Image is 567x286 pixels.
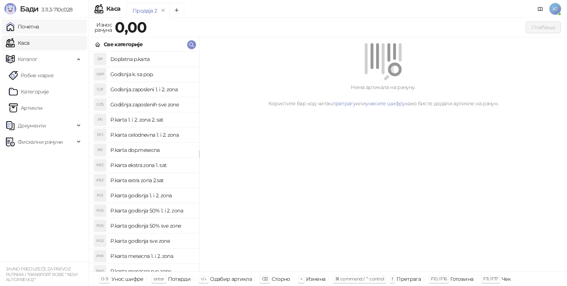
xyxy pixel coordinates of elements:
[94,174,106,186] div: PEZ
[526,21,561,33] button: Плаћање
[9,84,49,99] a: Категорије
[93,20,113,35] div: Износ рачуна
[168,274,191,284] div: Потврди
[20,4,38,13] span: Бади
[18,118,46,133] span: Документи
[6,266,78,282] small: JAVNO PREDUZEĆE ZA PREVOZ PUTNIKA I TRANSPORT ROBE " NOVI AUTOPREVOZ"
[300,276,302,282] span: +
[110,159,193,171] h4: P.karta ekstra zona 1. sat
[94,265,106,277] div: PMS
[110,174,193,186] h4: P.karta extra zona 2.sat
[110,235,193,247] h4: P.karta godisnja sve zone
[94,220,106,232] div: PG5
[133,7,157,15] div: Продаја 2
[94,114,106,126] div: P1I
[272,274,290,284] div: Сторно
[94,190,106,201] div: PG1
[9,68,54,83] a: Робне марке
[89,52,199,272] div: grid
[94,68,106,80] div: GKP
[38,6,72,13] span: 3.11.3-710c028
[4,3,16,15] img: Logo
[158,7,168,14] button: remove
[549,3,561,15] span: K1
[94,99,106,110] div: GZS
[502,274,511,284] div: Чек
[200,276,206,282] span: ↑/↓
[110,190,193,201] h4: P.karta godisnja 1. i 2. zona
[332,100,355,107] a: претрагу
[306,274,325,284] div: Измена
[365,100,405,107] a: унесите шифру
[483,276,498,282] span: F11 / F17
[94,129,106,141] div: PC1
[94,53,106,65] div: DP
[110,99,193,110] h4: Godišnja zaposlenih sve zone
[208,83,558,108] div: Нема артикала на рачуну. Користите бар код читач, или како бисте додали артикле на рачун.
[169,3,184,18] button: Add tab
[392,276,393,282] span: f
[18,135,63,149] span: Фискални рачуни
[110,205,193,217] h4: P.karta godisnja 50% 1. i 2. zona
[110,129,193,141] h4: P.karta celodnevna 1. i 2. zona
[535,3,546,15] a: Документација
[94,250,106,262] div: PM1
[111,274,144,284] div: Унос шифре
[110,68,193,80] h4: Godisnja k. sa pop.
[94,84,106,95] div: GZ1
[110,84,193,95] h4: Godisnja zaposleni 1. i 2. zona
[6,35,29,50] a: Каса
[6,19,39,34] a: Почетна
[110,250,193,262] h4: P.karta mesecna 1. i 2. zona
[110,265,193,277] h4: P.karta mesecna sve zone
[335,276,384,282] span: ⌘ command / ⌃ control
[110,220,193,232] h4: P.karta godisnja 50% sve zone
[110,114,193,126] h4: P.karta 1. i 2. zona 2. sat
[262,276,268,282] span: ⌫
[106,6,120,12] div: Каса
[94,144,106,156] div: PD
[154,276,164,282] span: enter
[450,274,473,284] div: Готовина
[396,274,421,284] div: Претрага
[94,235,106,247] div: PGS
[18,52,38,67] span: Каталог
[431,276,447,282] span: F10 / F16
[210,274,252,284] div: Одабир артикла
[115,18,147,36] strong: 0,00
[110,144,193,156] h4: P.karta dop.mesecna
[94,159,106,171] div: PEZ
[110,53,193,65] h4: Doplatna p.karta
[94,205,106,217] div: PG5
[9,101,43,115] a: ArtikliАртикли
[104,40,142,48] div: Све категорије
[101,276,108,282] span: 0-9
